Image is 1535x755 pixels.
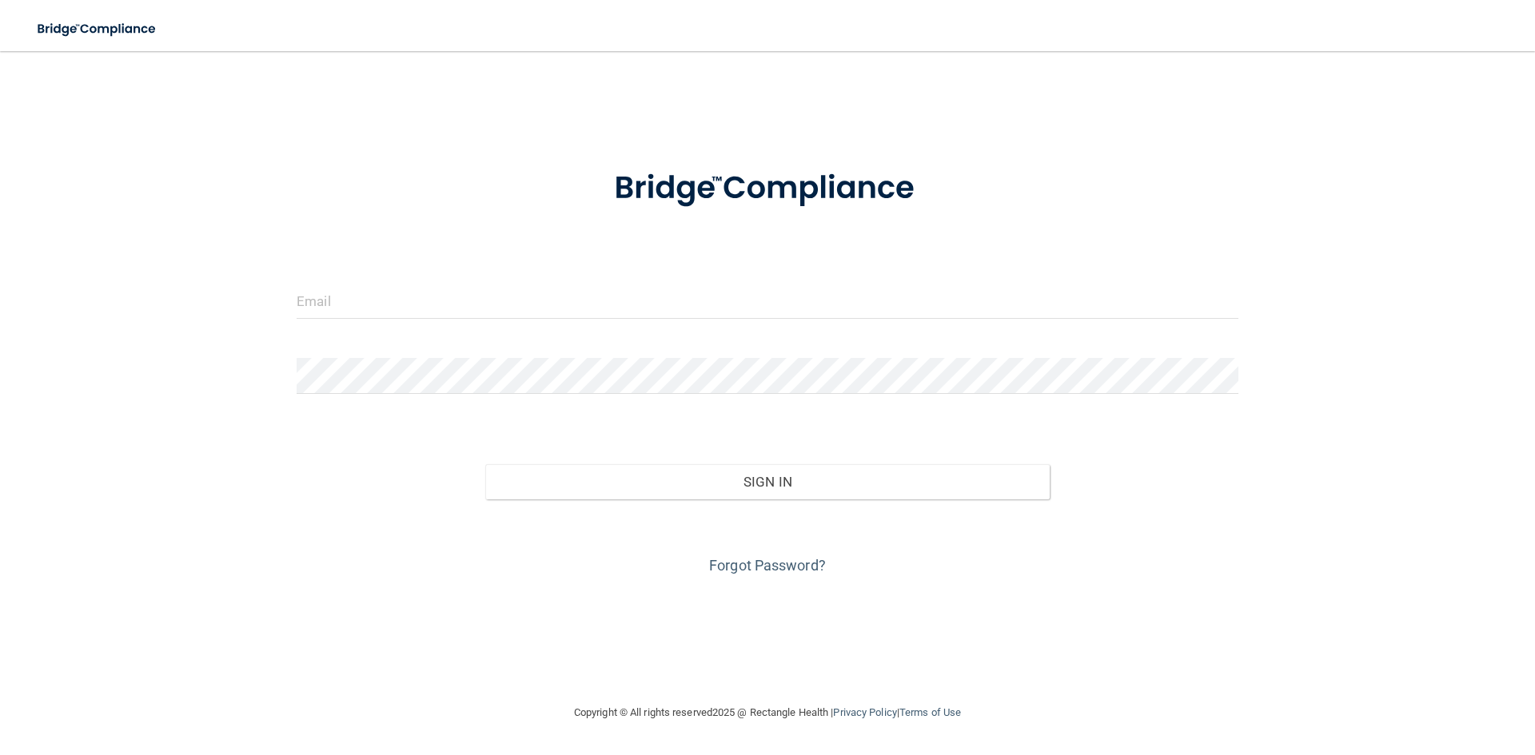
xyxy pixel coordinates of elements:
[476,687,1059,738] div: Copyright © All rights reserved 2025 @ Rectangle Health | |
[581,147,954,230] img: bridge_compliance_login_screen.278c3ca4.svg
[833,706,896,718] a: Privacy Policy
[297,283,1238,319] input: Email
[899,706,961,718] a: Terms of Use
[24,13,171,46] img: bridge_compliance_login_screen.278c3ca4.svg
[709,557,826,574] a: Forgot Password?
[485,464,1051,499] button: Sign In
